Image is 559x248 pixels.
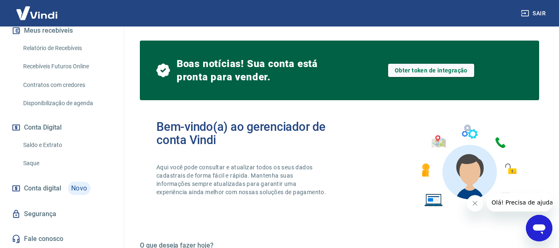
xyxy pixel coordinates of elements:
button: Sair [519,6,549,21]
span: Novo [68,182,91,195]
iframe: Mensagem da empresa [487,193,552,212]
a: Recebíveis Futuros Online [20,58,114,75]
span: Conta digital [24,183,61,194]
a: Contratos com credores [20,77,114,94]
iframe: Fechar mensagem [467,195,483,212]
button: Meus recebíveis [10,22,114,40]
img: Vindi [10,0,64,26]
p: Aqui você pode consultar e atualizar todos os seus dados cadastrais de forma fácil e rápida. Mant... [156,163,328,196]
iframe: Botão para abrir a janela de mensagens [526,215,552,241]
span: Boas notícias! Sua conta está pronta para vender. [177,57,340,84]
button: Conta Digital [10,118,114,137]
a: Disponibilização de agenda [20,95,114,112]
a: Saldo e Extrato [20,137,114,154]
span: Olá! Precisa de ajuda? [5,6,70,12]
a: Obter token de integração [388,64,474,77]
img: Imagem de um avatar masculino com diversos icones exemplificando as funcionalidades do gerenciado... [414,120,523,212]
h2: Bem-vindo(a) ao gerenciador de conta Vindi [156,120,340,147]
a: Conta digitalNovo [10,178,114,198]
a: Segurança [10,205,114,223]
a: Fale conosco [10,230,114,248]
a: Saque [20,155,114,172]
a: Relatório de Recebíveis [20,40,114,57]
